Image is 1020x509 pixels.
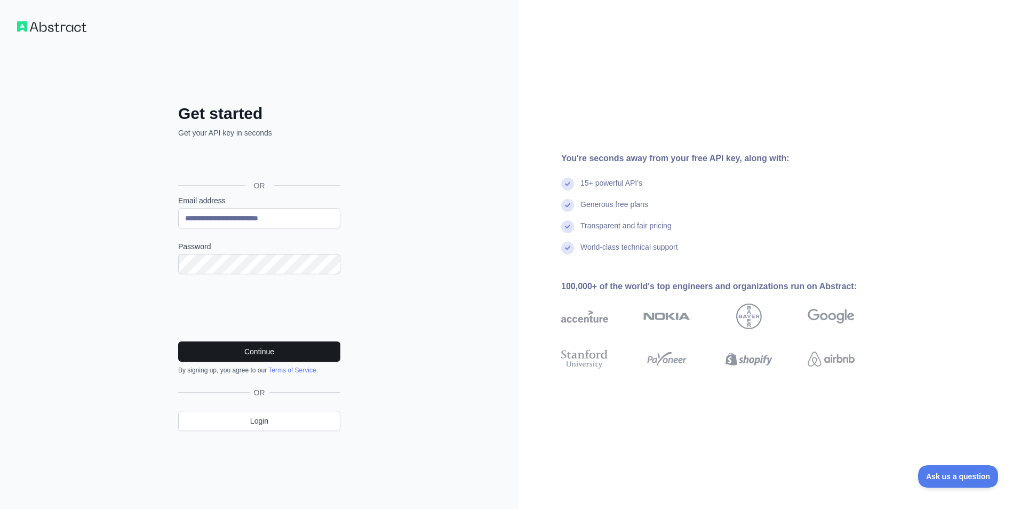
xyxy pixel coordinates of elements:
[561,242,574,254] img: check mark
[580,242,678,263] div: World-class technical support
[178,341,340,362] button: Continue
[17,21,86,32] img: Workflow
[561,152,889,165] div: You're seconds away from your free API key, along with:
[173,150,344,173] iframe: Sign in with Google Button
[178,128,340,138] p: Get your API key in seconds
[580,178,642,199] div: 15+ powerful API's
[245,180,274,191] span: OR
[580,199,648,220] div: Generous free plans
[580,220,672,242] div: Transparent and fair pricing
[808,347,855,371] img: airbnb
[561,220,574,233] img: check mark
[561,280,889,293] div: 100,000+ of the world's top engineers and organizations run on Abstract:
[561,304,608,329] img: accenture
[178,241,340,252] label: Password
[561,199,574,212] img: check mark
[250,387,269,398] span: OR
[561,347,608,371] img: stanford university
[561,178,574,190] img: check mark
[178,287,340,329] iframe: reCAPTCHA
[918,465,999,488] iframe: Toggle Customer Support
[178,366,340,375] div: By signing up, you agree to our .
[736,304,762,329] img: bayer
[268,367,316,374] a: Terms of Service
[808,304,855,329] img: google
[178,195,340,206] label: Email address
[643,304,690,329] img: nokia
[643,347,690,371] img: payoneer
[726,347,772,371] img: shopify
[178,104,340,123] h2: Get started
[178,411,340,431] a: Login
